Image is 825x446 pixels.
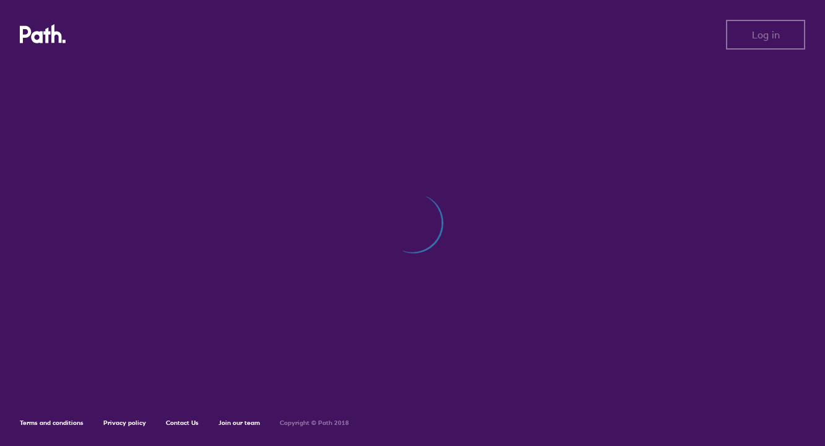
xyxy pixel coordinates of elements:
a: Terms and conditions [20,419,84,427]
a: Privacy policy [103,419,146,427]
button: Log in [726,20,805,50]
a: Contact Us [166,419,199,427]
a: Join our team [218,419,260,427]
span: Log in [752,29,780,40]
h6: Copyright © Path 2018 [280,419,349,427]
